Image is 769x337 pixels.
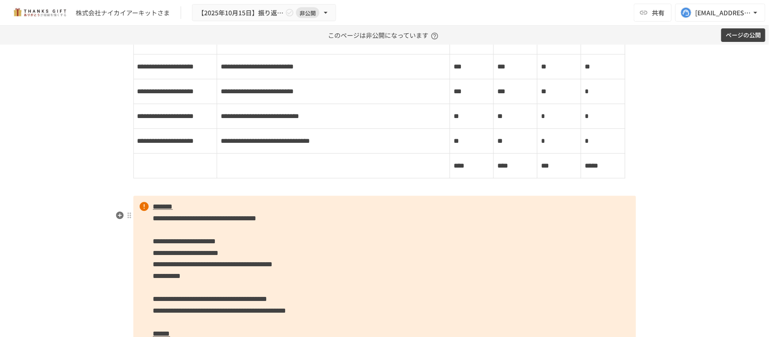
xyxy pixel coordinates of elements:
[198,7,283,18] span: 【2025年10月15日】振り返りMTG
[634,4,672,22] button: 共有
[721,28,765,42] button: ページの公開
[192,4,336,22] button: 【2025年10月15日】振り返りMTG非公開
[328,26,441,45] p: このページは非公開になっています
[11,5,68,20] img: mMP1OxWUAhQbsRWCurg7vIHe5HqDpP7qZo7fRoNLXQh
[76,8,170,18] div: 株式会社ナイカイアーキットさま
[695,7,751,18] div: [EMAIL_ADDRESS][DOMAIN_NAME]
[652,8,664,18] span: 共有
[296,8,319,18] span: 非公開
[675,4,765,22] button: [EMAIL_ADDRESS][DOMAIN_NAME]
